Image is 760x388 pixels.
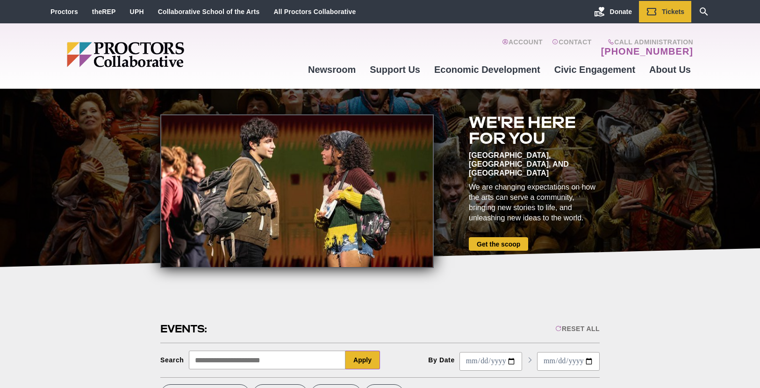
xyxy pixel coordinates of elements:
[691,1,717,22] a: Search
[345,351,380,369] button: Apply
[642,57,698,82] a: About Us
[469,182,600,223] div: We are changing expectations on how the arts can serve a community, bringing new stories to life,...
[301,57,363,82] a: Newsroom
[273,8,356,15] a: All Proctors Collaborative
[639,1,691,22] a: Tickets
[50,8,78,15] a: Proctors
[130,8,144,15] a: UPH
[469,114,600,146] h2: We're here for you
[469,237,528,251] a: Get the scoop
[502,38,543,57] a: Account
[610,8,632,15] span: Donate
[598,38,693,46] span: Call Administration
[555,325,600,332] div: Reset All
[160,322,208,336] h2: Events:
[427,57,547,82] a: Economic Development
[601,46,693,57] a: [PHONE_NUMBER]
[552,38,592,57] a: Contact
[158,8,260,15] a: Collaborative School of the Arts
[160,356,184,364] div: Search
[67,42,256,67] img: Proctors logo
[547,57,642,82] a: Civic Engagement
[469,151,600,177] div: [GEOGRAPHIC_DATA], [GEOGRAPHIC_DATA], and [GEOGRAPHIC_DATA]
[363,57,427,82] a: Support Us
[92,8,116,15] a: theREP
[587,1,639,22] a: Donate
[428,356,455,364] div: By Date
[662,8,684,15] span: Tickets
